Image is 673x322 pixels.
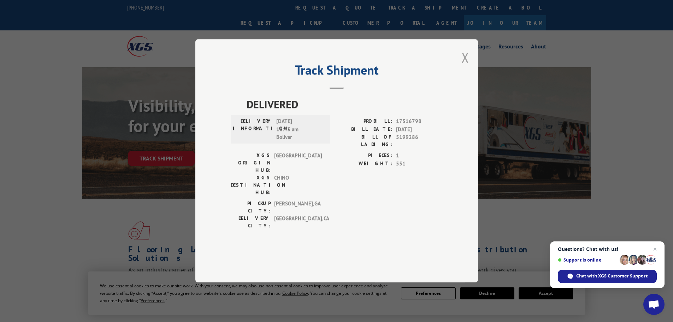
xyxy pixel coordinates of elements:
[337,125,392,134] label: BILL DATE:
[643,294,665,315] div: Open chat
[558,246,657,252] span: Questions? Chat with us!
[396,160,443,168] span: 551
[231,200,271,215] label: PICKUP CITY:
[337,160,392,168] label: WEIGHT:
[558,257,617,263] span: Support is online
[558,270,657,283] div: Chat with XGS Customer Support
[576,273,648,279] span: Chat with XGS Customer Support
[651,245,659,253] span: Close chat
[337,118,392,126] label: PROBILL:
[231,174,271,197] label: XGS DESTINATION HUB:
[337,152,392,160] label: PIECES:
[231,152,271,174] label: XGS ORIGIN HUB:
[396,152,443,160] span: 1
[396,118,443,126] span: 17516798
[274,215,322,230] span: [GEOGRAPHIC_DATA] , CA
[276,118,324,142] span: [DATE] 10:43 am Bolivar
[337,134,392,148] label: BILL OF LADING:
[461,48,469,67] button: Close modal
[274,174,322,197] span: CHINO
[247,96,443,112] span: DELIVERED
[231,215,271,230] label: DELIVERY CITY:
[274,152,322,174] span: [GEOGRAPHIC_DATA]
[231,65,443,78] h2: Track Shipment
[233,118,273,142] label: DELIVERY INFORMATION:
[396,125,443,134] span: [DATE]
[396,134,443,148] span: 5199286
[274,200,322,215] span: [PERSON_NAME] , GA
